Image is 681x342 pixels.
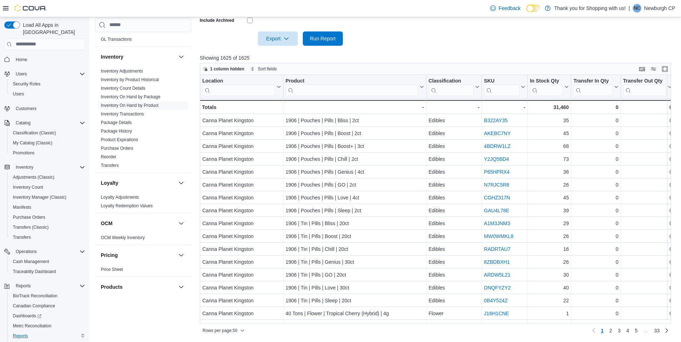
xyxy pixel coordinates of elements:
div: 1906 | Pouches | Pills | Bliss | 2ct [285,116,424,125]
a: AKEBC7NY [484,130,511,136]
h3: Pricing [101,252,118,259]
button: Pricing [101,252,176,259]
div: Location [202,78,275,96]
button: Run Report [303,31,343,46]
a: Reports [10,332,31,340]
div: 0 [573,180,618,189]
a: Package Details [101,120,132,125]
span: BioTrack Reconciliation [10,292,85,300]
span: Loyalty Adjustments [101,194,139,200]
button: Rows per page:50 [200,326,247,335]
button: OCM [101,220,176,227]
div: 0 [573,206,618,215]
span: Export [262,31,293,46]
button: Enter fullscreen [661,65,669,73]
span: Transfers [101,163,119,168]
span: Dashboards [13,313,41,319]
a: N7RJC5R8 [484,182,509,188]
div: 26 [530,180,569,189]
div: In Stock Qty [530,78,563,84]
span: Purchase Orders [13,214,45,220]
span: Transfers (Classic) [10,223,85,232]
span: Promotions [10,149,85,157]
div: OCM [95,233,191,245]
button: Inventory [13,163,36,172]
span: Inventory Count [13,184,43,190]
a: Metrc Reconciliation [10,322,54,330]
div: Canna Planet Kingston [202,245,281,253]
button: Catalog [13,119,33,127]
span: Purchase Orders [10,213,85,222]
span: Transfers [10,233,85,242]
span: Inventory On Hand by Product [101,103,158,108]
a: 0B4Y524Z [484,298,508,303]
button: Loyalty [101,179,176,187]
button: Inventory Manager (Classic) [7,192,88,202]
button: Traceabilty Dashboard [7,267,88,277]
button: Pricing [177,251,186,259]
a: Promotions [10,149,38,157]
label: Include Archived [200,18,234,23]
span: Users [13,91,24,97]
p: Showing 1625 of 1625 [200,54,676,61]
span: Package History [101,128,132,134]
a: MW0WMKL8 [484,233,513,239]
div: Transfer In Qty [573,78,613,96]
span: Reorder [101,154,116,160]
a: Manifests [10,203,34,212]
div: 1906 | Pouches | Pills | Boost+ | 3ct [285,142,424,150]
div: Totals [202,103,281,111]
button: Export [258,31,298,46]
button: Adjustments (Classic) [7,172,88,182]
span: Inventory [13,163,85,172]
div: 0 [573,232,618,241]
button: Products [101,283,176,291]
div: Edibles [428,219,479,228]
span: Inventory Manager (Classic) [10,193,85,202]
button: Reports [7,331,88,341]
span: Cash Management [10,257,85,266]
a: Dashboards [7,311,88,321]
p: | [628,4,630,13]
a: Product Expirations [101,137,138,142]
a: Transfers (Classic) [10,223,51,232]
a: Price Sheet [101,267,123,272]
button: Operations [1,247,88,257]
a: Inventory Count [10,183,46,192]
span: Inventory by Product Historical [101,77,159,83]
a: Page 5 of 33 [632,325,641,336]
button: Metrc Reconciliation [7,321,88,331]
a: Cash Management [10,257,52,266]
div: 1906 | Pouches | Pills | Boost | 2ct [285,129,424,138]
span: My Catalog (Classic) [13,140,53,146]
div: SKU URL [484,78,520,96]
div: 0 [573,155,618,163]
button: Operations [13,247,40,256]
button: Inventory [1,162,88,172]
a: ARDW5L21 [484,272,510,278]
button: Home [1,54,88,65]
button: Catalog [1,118,88,128]
div: Classification [428,78,473,84]
span: Security Roles [10,80,85,88]
span: Operations [13,247,85,256]
span: Transfers (Classic) [13,224,49,230]
div: - [484,103,525,111]
span: Reports [16,283,31,289]
span: Adjustments (Classic) [10,173,85,182]
span: Promotions [13,150,35,156]
div: 0 [623,219,672,228]
div: Edibles [428,116,479,125]
button: In Stock Qty [530,78,569,96]
div: 1906 | Pouches | Pills | Genius | 4ct [285,168,424,176]
a: Customers [13,104,39,113]
a: Inventory Adjustments [101,69,143,74]
div: Loyalty [95,193,191,213]
span: BioTrack Reconciliation [13,293,58,299]
a: Inventory Transactions [101,111,144,117]
span: Manifests [13,204,31,210]
button: Manifests [7,202,88,212]
button: Product [285,78,424,96]
a: Purchase Orders [10,213,48,222]
button: Reports [13,282,34,290]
